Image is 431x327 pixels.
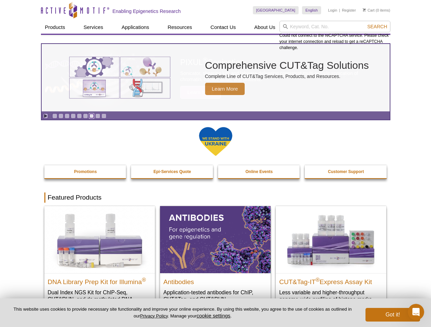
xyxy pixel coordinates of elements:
[365,308,420,322] button: Got it!
[279,21,390,51] div: Could not connect to the reCAPTCHA service. Please check your internet connection and reload to g...
[408,304,424,320] iframe: Intercom live chat
[197,313,230,318] button: cookie settings
[328,169,364,174] strong: Customer Support
[113,8,181,14] h2: Enabling Epigenetics Research
[101,113,106,119] a: Go to slide 9
[163,21,196,34] a: Resources
[365,24,389,30] button: Search
[11,306,354,319] p: This website uses cookies to provide necessary site functionality and improve your online experie...
[253,6,299,14] a: [GEOGRAPHIC_DATA]
[95,113,100,119] a: Go to slide 8
[276,206,386,273] img: CUT&Tag-IT® Express Assay Kit
[160,206,271,273] img: All Antibodies
[77,113,82,119] a: Go to slide 5
[48,289,152,310] p: Dual Index NGS Kit for ChIP-Seq, CUT&RUN, and ds methylated DNA assays.
[279,21,390,32] input: Keyword, Cat. No.
[48,275,152,285] h2: DNA Library Prep Kit for Illumina
[58,113,63,119] a: Go to slide 2
[43,113,48,119] a: Toggle autoplay
[154,169,191,174] strong: Epi-Services Quote
[163,275,267,285] h2: Antibodies
[205,83,245,95] span: Learn More
[279,289,383,303] p: Less variable and higher-throughput genome-wide profiling of histone marks​.
[363,6,390,14] li: (0 items)
[89,113,94,119] a: Go to slide 7
[131,165,214,178] a: Epi-Services Quote
[52,113,57,119] a: Go to slide 1
[363,8,366,12] img: Your Cart
[328,8,337,13] a: Login
[44,206,155,316] a: DNA Library Prep Kit for Illumina DNA Library Prep Kit for Illumina® Dual Index NGS Kit for ChIP-...
[199,126,233,157] img: We Stand With Ukraine
[245,169,273,174] strong: Online Events
[44,206,155,273] img: DNA Library Prep Kit for Illumina
[64,113,70,119] a: Go to slide 3
[279,275,383,285] h2: CUT&Tag-IT Express Assay Kit
[69,56,171,99] img: Various genetic charts and diagrams.
[250,21,279,34] a: About Us
[339,6,340,14] li: |
[74,169,97,174] strong: Promotions
[42,44,390,111] a: Various genetic charts and diagrams. Comprehensive CUT&Tag Solutions Complete Line of CUT&Tag Ser...
[83,113,88,119] a: Go to slide 6
[44,192,387,203] h2: Featured Products
[218,165,301,178] a: Online Events
[142,277,146,282] sup: ®
[117,21,153,34] a: Applications
[276,206,386,309] a: CUT&Tag-IT® Express Assay Kit CUT&Tag-IT®Express Assay Kit Less variable and higher-throughput ge...
[80,21,107,34] a: Services
[71,113,76,119] a: Go to slide 4
[163,289,267,303] p: Application-tested antibodies for ChIP, CUT&Tag, and CUT&RUN.
[205,73,369,79] p: Complete Line of CUT&Tag Services, Products, and Resources.
[42,44,390,111] article: Comprehensive CUT&Tag Solutions
[316,277,320,282] sup: ®
[44,165,127,178] a: Promotions
[160,206,271,309] a: All Antibodies Antibodies Application-tested antibodies for ChIP, CUT&Tag, and CUT&RUN.
[206,21,240,34] a: Contact Us
[140,313,168,318] a: Privacy Policy
[363,8,375,13] a: Cart
[205,60,369,71] h2: Comprehensive CUT&Tag Solutions
[41,21,69,34] a: Products
[302,6,321,14] a: English
[367,24,387,29] span: Search
[305,165,387,178] a: Customer Support
[342,8,356,13] a: Register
